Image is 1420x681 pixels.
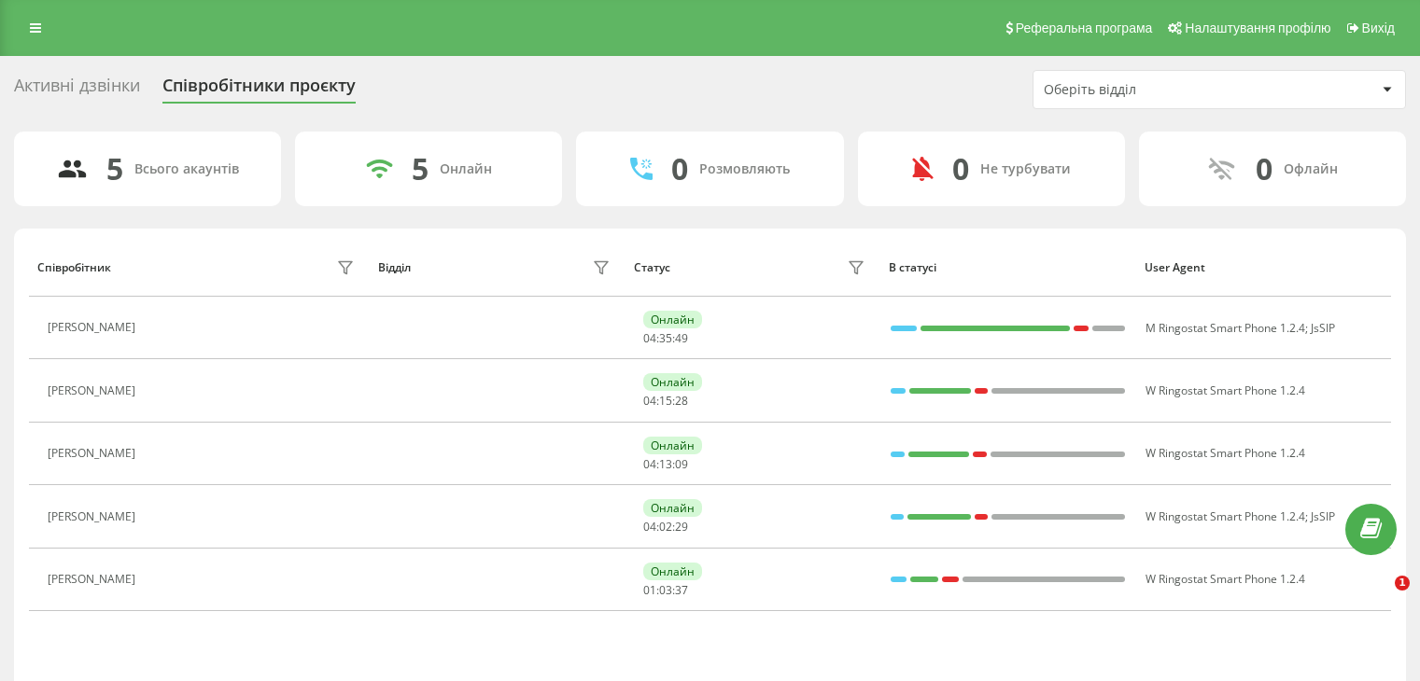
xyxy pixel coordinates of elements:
[412,151,429,187] div: 5
[643,332,688,345] div: : :
[1311,320,1335,336] span: JsSIP
[1146,382,1305,398] span: W Ringostat Smart Phone 1.2.4
[643,563,702,580] div: Онлайн
[659,456,672,472] span: 13
[699,161,790,177] div: Розмовляють
[134,161,239,177] div: Всього акаунтів
[643,499,702,517] div: Онлайн
[643,330,656,346] span: 04
[48,447,140,460] div: [PERSON_NAME]
[48,510,140,523] div: [PERSON_NAME]
[659,393,672,409] span: 15
[1284,161,1338,177] div: Офлайн
[1016,21,1153,35] span: Реферальна програма
[1311,508,1335,524] span: JsSIP
[378,261,411,274] div: Відділ
[675,456,688,472] span: 09
[659,519,672,535] span: 02
[671,151,688,187] div: 0
[1362,21,1395,35] span: Вихід
[643,458,688,471] div: : :
[659,582,672,598] span: 03
[643,311,702,328] div: Онлайн
[1044,82,1267,98] div: Оберіть відділ
[659,330,672,346] span: 35
[643,584,688,597] div: : :
[643,456,656,472] span: 04
[48,321,140,334] div: [PERSON_NAME]
[643,395,688,408] div: : :
[952,151,969,187] div: 0
[106,151,123,187] div: 5
[643,373,702,391] div: Онлайн
[48,573,140,586] div: [PERSON_NAME]
[1185,21,1330,35] span: Налаштування профілю
[675,330,688,346] span: 49
[643,519,656,535] span: 04
[1357,576,1401,620] iframe: Intercom live chat
[1146,508,1305,524] span: W Ringostat Smart Phone 1.2.4
[675,582,688,598] span: 37
[1146,320,1305,336] span: M Ringostat Smart Phone 1.2.4
[440,161,492,177] div: Онлайн
[675,393,688,409] span: 28
[643,521,688,534] div: : :
[48,384,140,397] div: [PERSON_NAME]
[675,519,688,535] span: 29
[643,437,702,454] div: Онлайн
[643,582,656,598] span: 01
[1146,445,1305,461] span: W Ringostat Smart Phone 1.2.4
[634,261,670,274] div: Статус
[37,261,111,274] div: Співробітник
[14,76,140,104] div: Активні дзвінки
[980,161,1071,177] div: Не турбувати
[162,76,356,104] div: Співробітники проєкту
[1146,571,1305,587] span: W Ringostat Smart Phone 1.2.4
[1395,576,1410,591] span: 1
[1145,261,1383,274] div: User Agent
[889,261,1127,274] div: В статусі
[1256,151,1272,187] div: 0
[643,393,656,409] span: 04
